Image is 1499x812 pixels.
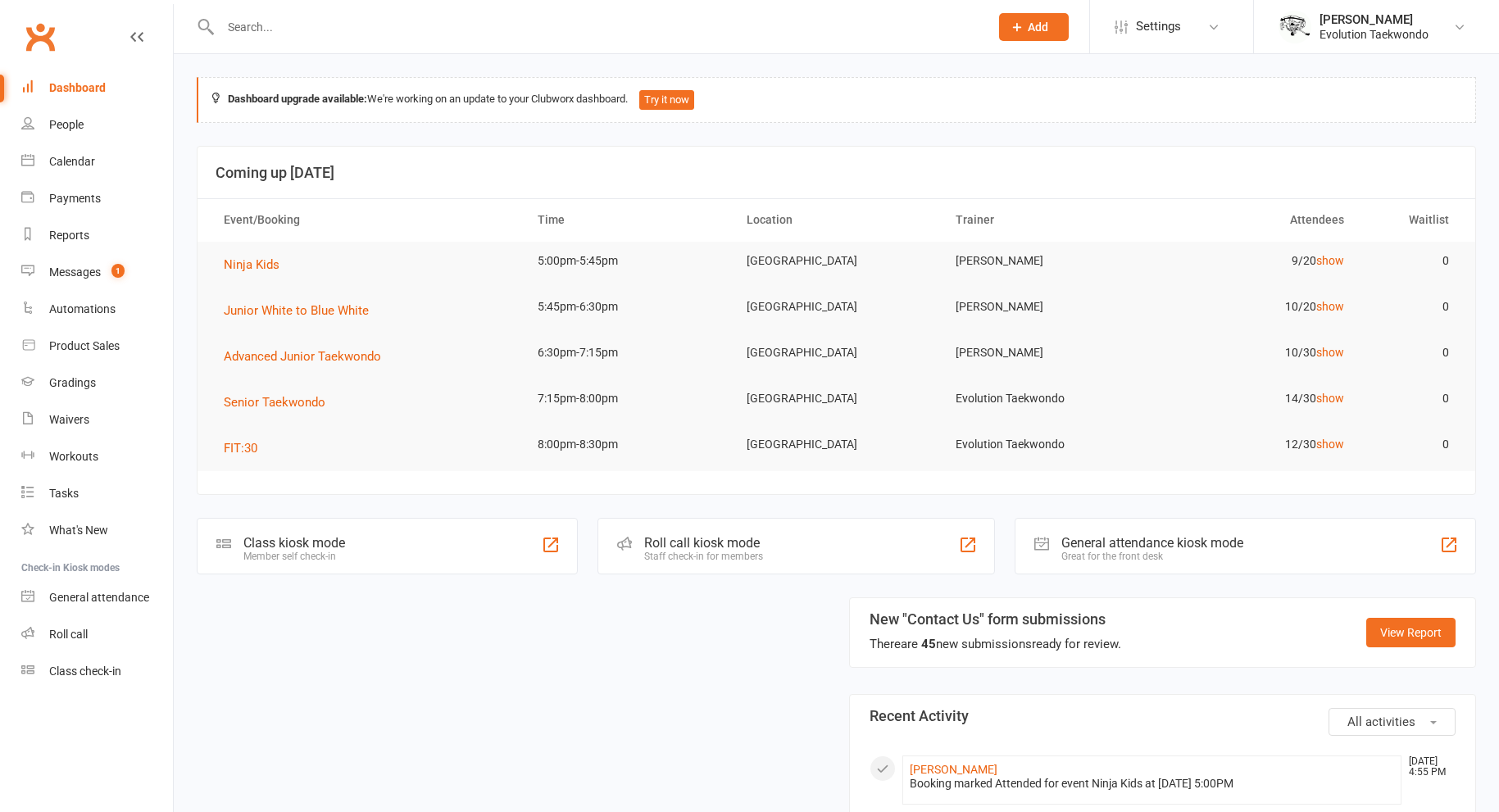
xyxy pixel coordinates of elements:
time: [DATE] 4:55 PM [1401,756,1455,778]
div: Product Sales [49,339,120,352]
td: [GEOGRAPHIC_DATA] [732,288,941,326]
td: 10/30 [1150,333,1359,372]
div: Class check-in [49,665,121,678]
div: Calendar [49,155,95,168]
td: 0 [1359,288,1464,326]
td: 0 [1359,425,1464,464]
strong: 45 [921,637,936,651]
a: Waivers [21,401,173,438]
a: show [1316,392,1344,405]
div: Staff check-in for members [644,551,763,562]
td: [GEOGRAPHIC_DATA] [732,379,941,418]
span: Advanced Junior Taekwondo [224,349,381,364]
h3: Coming up [DATE] [216,165,1457,181]
th: Attendees [1150,199,1359,241]
td: Evolution Taekwondo [941,379,1150,418]
span: All activities [1347,714,1415,729]
button: Junior White to Blue White [224,301,380,320]
img: thumb_image1604702925.png [1279,11,1311,43]
a: Messages 1 [21,254,173,291]
div: Dashboard [49,81,106,94]
th: Time [523,199,732,241]
button: Try it now [639,90,694,110]
h3: Recent Activity [870,708,1456,724]
div: Waivers [49,413,89,426]
a: Payments [21,180,173,217]
span: Senior Taekwondo [224,395,325,410]
div: General attendance kiosk mode [1061,535,1243,551]
div: People [49,118,84,131]
a: show [1316,254,1344,267]
a: Reports [21,217,173,254]
td: 5:45pm-6:30pm [523,288,732,326]
button: Ninja Kids [224,255,291,274]
span: Add [1028,20,1048,34]
th: Waitlist [1359,199,1464,241]
div: Reports [49,229,89,242]
div: Workouts [49,450,98,463]
td: 5:00pm-5:45pm [523,242,732,280]
span: Ninja Kids [224,257,279,272]
td: [PERSON_NAME] [941,333,1150,372]
span: 1 [111,264,125,278]
a: Roll call [21,616,173,653]
div: Class kiosk mode [243,535,345,551]
strong: Dashboard upgrade available: [228,93,367,105]
button: Senior Taekwondo [224,392,337,412]
td: 14/30 [1150,379,1359,418]
div: What's New [49,524,108,537]
span: Settings [1136,8,1181,45]
td: 0 [1359,242,1464,280]
div: Gradings [49,376,96,389]
div: [PERSON_NAME] [1320,12,1429,27]
td: Evolution Taekwondo [941,425,1150,464]
div: Payments [49,192,101,205]
a: Gradings [21,365,173,401]
div: Messages [49,265,101,279]
td: [GEOGRAPHIC_DATA] [732,242,941,280]
td: 0 [1359,333,1464,372]
button: Add [999,13,1069,41]
td: 0 [1359,379,1464,418]
div: Member self check-in [243,551,345,562]
td: 8:00pm-8:30pm [523,425,732,464]
a: What's New [21,512,173,549]
td: [PERSON_NAME] [941,242,1150,280]
div: Booking marked Attended for event Ninja Kids at [DATE] 5:00PM [910,777,1395,791]
input: Search... [216,16,978,39]
a: People [21,107,173,143]
a: Product Sales [21,328,173,365]
a: View Report [1366,618,1456,647]
td: [GEOGRAPHIC_DATA] [732,425,941,464]
a: show [1316,346,1344,359]
div: There are new submissions ready for review. [870,634,1121,654]
a: Dashboard [21,70,173,107]
a: Clubworx [20,16,61,57]
div: Tasks [49,487,79,500]
h3: New "Contact Us" form submissions [870,611,1121,628]
a: [PERSON_NAME] [910,763,997,776]
button: Advanced Junior Taekwondo [224,347,393,366]
div: Great for the front desk [1061,551,1243,562]
a: show [1316,300,1344,313]
div: General attendance [49,591,149,604]
a: Tasks [21,475,173,512]
div: Evolution Taekwondo [1320,27,1429,42]
button: All activities [1329,708,1456,736]
a: show [1316,438,1344,451]
div: We're working on an update to your Clubworx dashboard. [197,77,1476,123]
td: 10/20 [1150,288,1359,326]
span: Junior White to Blue White [224,303,369,318]
div: Roll call kiosk mode [644,535,763,551]
span: FIT:30 [224,441,257,456]
div: Automations [49,302,116,315]
td: [PERSON_NAME] [941,288,1150,326]
th: Location [732,199,941,241]
a: General attendance kiosk mode [21,579,173,616]
a: Calendar [21,143,173,180]
th: Trainer [941,199,1150,241]
a: Workouts [21,438,173,475]
td: 6:30pm-7:15pm [523,333,732,372]
td: [GEOGRAPHIC_DATA] [732,333,941,372]
button: FIT:30 [224,438,269,458]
